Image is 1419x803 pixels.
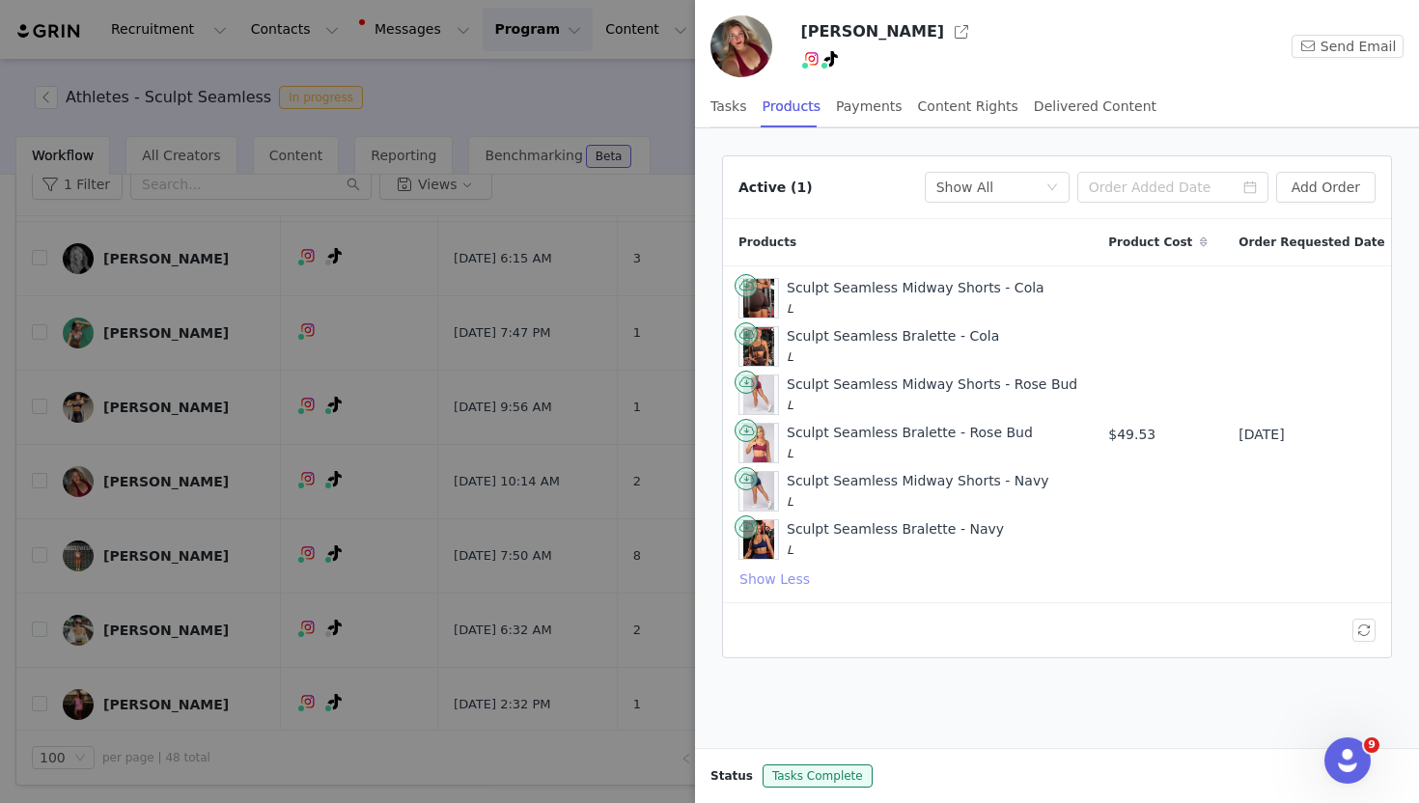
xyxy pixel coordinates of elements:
img: sculpt-seamless-bralette-rose-bud-muscle-nation.jpg [743,424,774,462]
span: [DATE] [1238,425,1284,445]
img: hero-sculpt-seamless-midway-shorts.jpg [743,279,774,318]
span: Order Requested Date [1238,234,1384,251]
div: Content Rights [918,85,1018,128]
img: hero-sculpt-seamless-bralette-cola.jpg [743,327,774,366]
button: Send Email [1292,35,1404,58]
span: Status [710,767,753,785]
span: L [787,543,793,557]
div: Products [763,85,821,128]
span: L [787,302,793,316]
img: sculpt-seamless-midway-shorts-rose-bud-muscle-nation_3.jpg [743,375,774,414]
div: Sculpt Seamless Midway Shorts - Rose Bud [787,374,1077,415]
img: instagram.svg [804,51,820,67]
div: Sculpt Seamless Bralette - Cola [787,326,999,367]
span: L [787,447,793,460]
img: hero-sculpt-seamless-bralette-navy.jpg [743,520,774,559]
div: Show All [936,173,994,202]
span: Product Cost [1108,234,1192,251]
div: Sculpt Seamless Bralette - Rose Bud [787,423,1033,463]
div: Sculpt Seamless Midway Shorts - Navy [787,471,1049,512]
iframe: Intercom live chat [1324,737,1371,784]
div: Active (1) [738,178,813,198]
span: L [787,399,793,412]
input: Order Added Date [1077,172,1268,203]
div: Payments [836,85,903,128]
span: Tasks Complete [763,764,873,788]
h3: [PERSON_NAME] [800,20,944,43]
button: Show Less [738,568,811,591]
article: Active [722,155,1392,658]
span: $49.53 [1108,425,1155,445]
span: L [787,350,793,364]
i: icon: calendar [1243,180,1257,194]
div: Delivered Content [1034,85,1156,128]
span: L [787,495,793,509]
div: Sculpt Seamless Bralette - Navy [787,519,1004,560]
div: Sculpt Seamless Midway Shorts - Cola [787,278,1044,318]
span: Products [738,234,796,251]
img: Sculpt-midway-shorts-navy-muscle-nation-01_03b99939-b97d-428e-b48a-a81fc9cc5252.jpg [743,472,774,511]
img: f5e4e7d1-9c94-4212-944f-5fee8391ebbd.jpg [710,15,772,77]
div: Tasks [710,85,747,128]
span: 9 [1364,737,1379,753]
button: Add Order [1276,172,1376,203]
